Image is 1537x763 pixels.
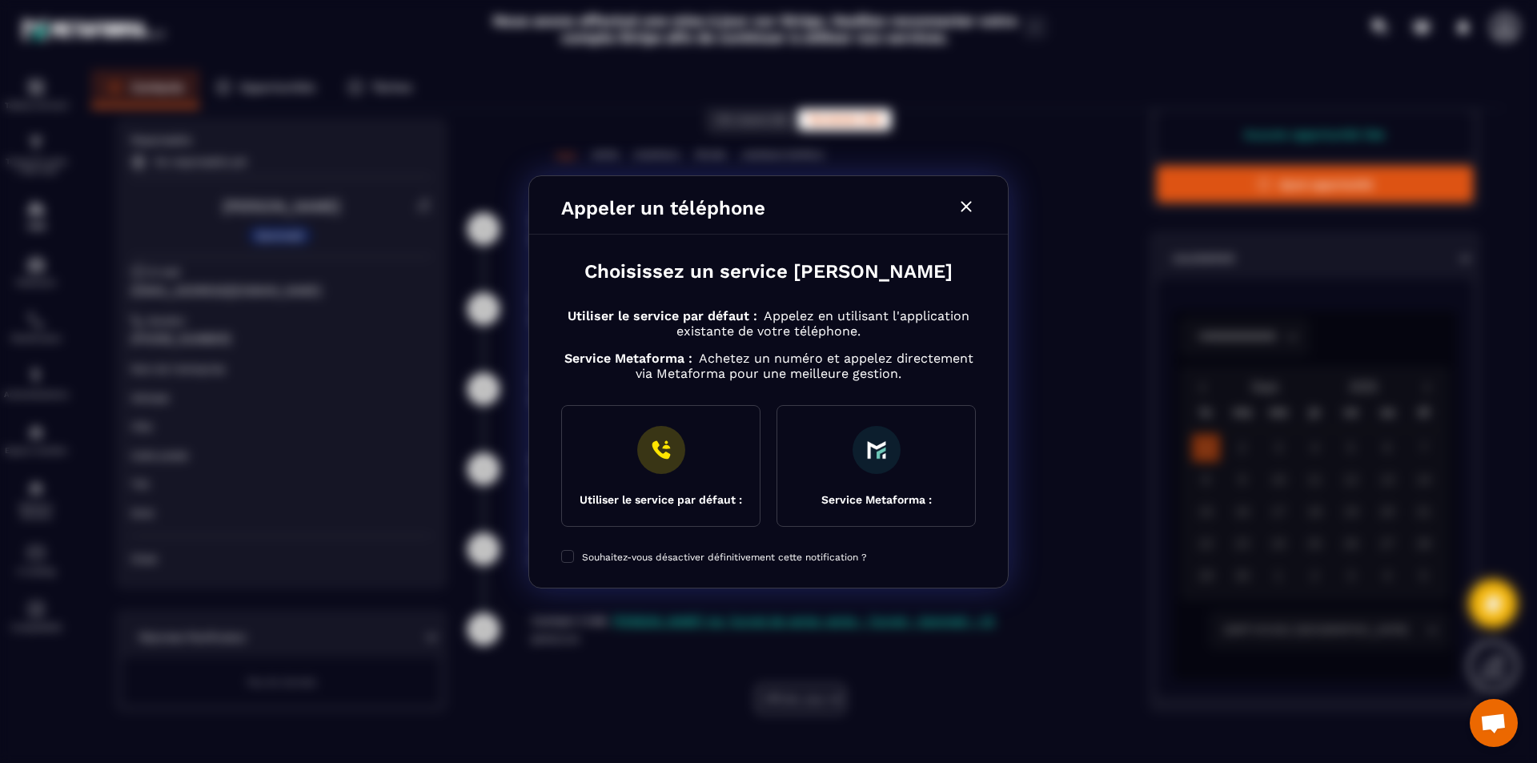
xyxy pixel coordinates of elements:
div: Utiliser le service par défaut : [580,493,742,506]
span: Souhaitez-vous désactiver définitivement cette notification ? [582,552,867,563]
span: Achetez un numéro et appelez directement via Metaforma pour une meilleure gestion. [636,351,973,381]
a: Ouvrir le chat [1470,699,1518,747]
img: Phone icon [637,426,685,474]
h4: Appeler un téléphone [561,197,765,219]
img: Metaforma icon [867,440,886,460]
span: Utiliser le service par défaut : [568,308,757,323]
h2: Choisissez un service [PERSON_NAME] [561,259,976,284]
span: Appelez en utilisant l'application existante de votre téléphone. [676,308,969,339]
span: Service Metaforma : [564,351,692,366]
div: Service Metaforma : [821,493,932,506]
